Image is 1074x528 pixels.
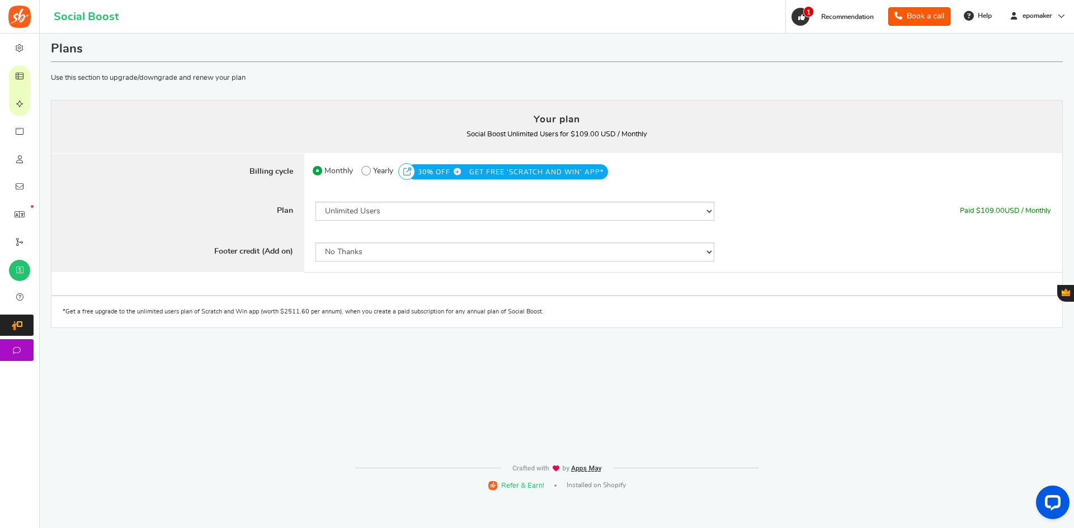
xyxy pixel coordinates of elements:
[554,484,557,487] span: |
[960,207,1051,215] span: Paid $ USD / Monthly
[418,167,604,173] a: 30% OFF GET FREE 'SCRATCH AND WIN' APP*
[8,6,31,28] img: Social Boost
[51,231,304,273] label: Footer credit (Add on)
[790,8,879,26] a: 1 Recommendation
[1027,481,1074,528] iframe: LiveChat chat widget
[1018,11,1057,21] span: epomaker
[975,11,992,21] span: Help
[373,163,393,179] span: Yearly
[467,131,647,138] b: Social Boost Unlimited Users for $109.00 USD / Monthly
[51,36,1063,62] h1: Plans
[803,6,814,17] span: 1
[821,13,874,20] span: Recommendation
[1057,285,1074,302] button: Gratisfaction
[31,205,34,208] em: New
[959,7,997,25] a: Help
[324,163,353,179] span: Monthly
[51,74,246,82] span: Use this section to upgrade/downgrade and renew your plan
[488,480,544,491] a: Refer & Earn!
[51,296,1063,327] div: *Get a free upgrade to the unlimited users plan of Scratch and Win app (worth $2511.60 per annum)...
[1062,288,1070,296] span: Gratisfaction
[63,112,1052,127] h4: Your plan
[51,153,304,191] label: Billing cycle
[981,207,1005,215] span: 109.00
[54,11,119,23] h1: Social Boost
[512,465,602,472] img: img-footer.webp
[888,7,950,26] a: Book a call
[418,164,467,180] span: 30% OFF
[567,481,626,490] span: Installed on Shopify
[469,164,604,180] span: GET FREE 'SCRATCH AND WIN' APP*
[51,191,304,232] label: Plan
